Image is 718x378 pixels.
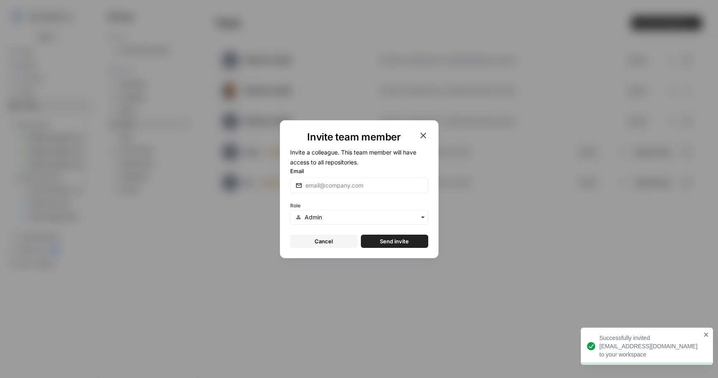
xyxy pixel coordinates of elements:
[361,235,428,248] button: Send invite
[305,181,423,190] input: email@company.com
[290,149,416,166] span: Invite a colleague. This team member will have access to all repositories.
[380,237,409,245] span: Send invite
[290,202,301,209] span: Role
[315,237,333,245] span: Cancel
[599,334,701,359] div: Successfully invited [EMAIL_ADDRESS][DOMAIN_NAME] to your workspace
[305,213,422,221] input: Admin
[290,131,418,144] h1: Invite team member
[704,331,709,338] button: close
[290,167,428,175] label: Email
[290,235,358,248] button: Cancel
